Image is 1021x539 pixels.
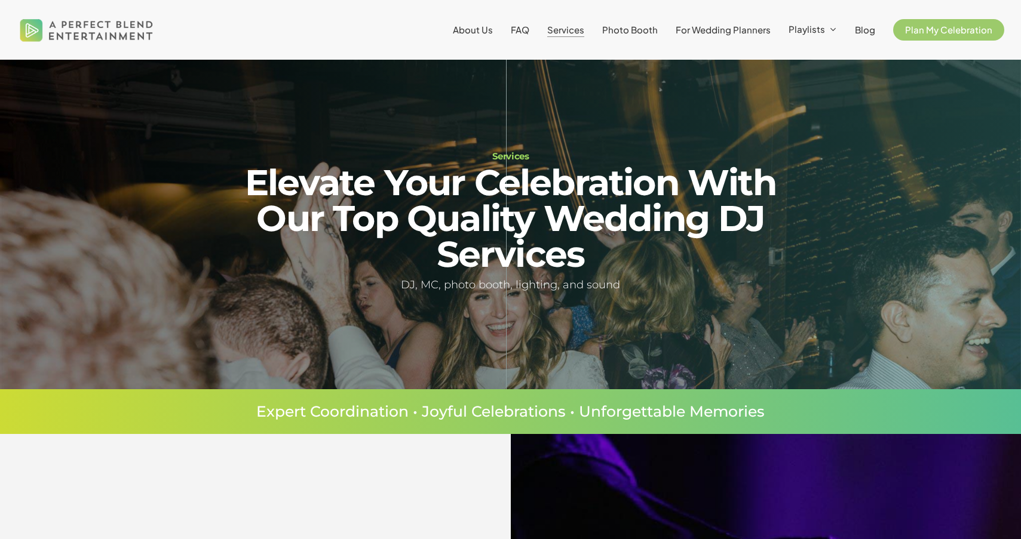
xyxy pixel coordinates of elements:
[676,24,771,35] span: For Wedding Planners
[211,276,810,294] h5: DJ, MC, photo booth, lighting, and sound
[855,24,875,35] span: Blog
[676,25,771,35] a: For Wedding Planners
[511,25,529,35] a: FAQ
[789,23,825,35] span: Playlists
[211,152,810,161] h1: Services
[17,8,157,51] img: A Perfect Blend Entertainment
[547,24,584,35] span: Services
[893,25,1004,35] a: Plan My Celebration
[602,24,658,35] span: Photo Booth
[547,25,584,35] a: Services
[855,25,875,35] a: Blog
[54,404,968,419] p: Expert Coordination • Joyful Celebrations • Unforgettable Memories
[453,25,493,35] a: About Us
[905,24,992,35] span: Plan My Celebration
[602,25,658,35] a: Photo Booth
[453,24,493,35] span: About Us
[511,24,529,35] span: FAQ
[211,165,810,272] h2: Elevate Your Celebration With Our Top Quality Wedding DJ Services
[789,24,837,35] a: Playlists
